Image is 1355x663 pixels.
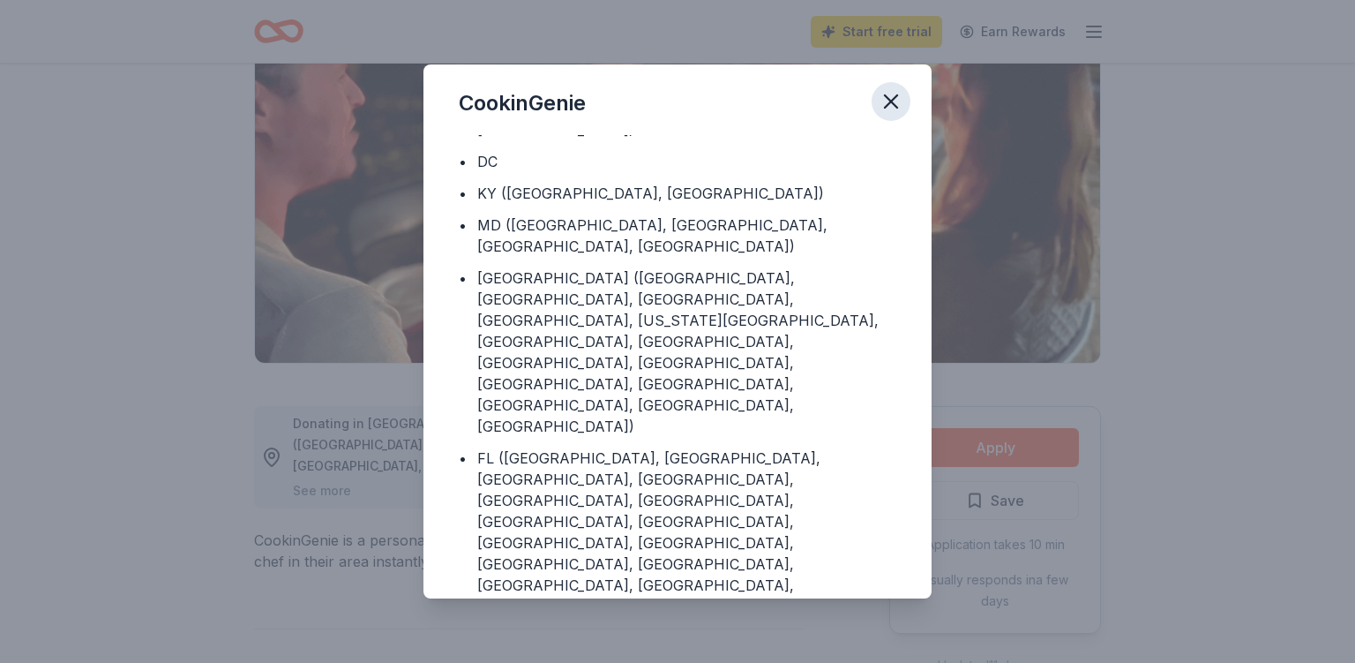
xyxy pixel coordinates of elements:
[477,215,896,257] div: MD ([GEOGRAPHIC_DATA], [GEOGRAPHIC_DATA], [GEOGRAPHIC_DATA], [GEOGRAPHIC_DATA])
[477,448,896,617] div: FL ([GEOGRAPHIC_DATA], [GEOGRAPHIC_DATA], [GEOGRAPHIC_DATA], [GEOGRAPHIC_DATA], [GEOGRAPHIC_DATA]...
[459,183,467,204] div: •
[477,267,896,437] div: [GEOGRAPHIC_DATA] ([GEOGRAPHIC_DATA], [GEOGRAPHIC_DATA], [GEOGRAPHIC_DATA], [GEOGRAPHIC_DATA], [U...
[477,183,824,204] div: KY ([GEOGRAPHIC_DATA], [GEOGRAPHIC_DATA])
[459,151,467,172] div: •
[459,89,586,117] div: CookinGenie
[459,215,467,236] div: •
[477,151,498,172] div: DC
[459,267,467,289] div: •
[459,448,467,469] div: •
